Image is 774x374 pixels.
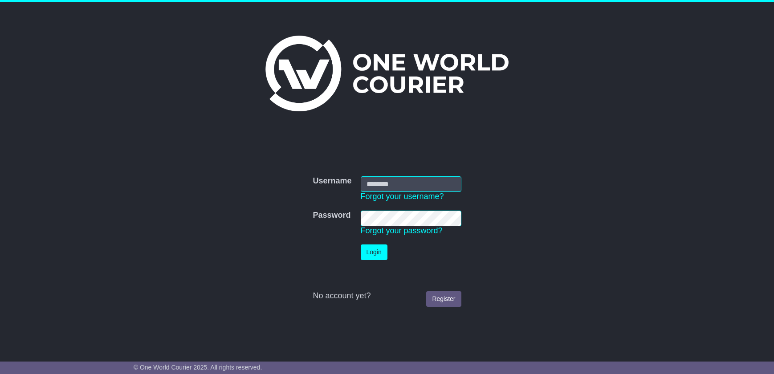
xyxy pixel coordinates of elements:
[313,211,350,220] label: Password
[134,364,262,371] span: © One World Courier 2025. All rights reserved.
[361,244,387,260] button: Login
[313,291,461,301] div: No account yet?
[265,36,509,111] img: One World
[426,291,461,307] a: Register
[361,226,443,235] a: Forgot your password?
[361,192,444,201] a: Forgot your username?
[313,176,351,186] label: Username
